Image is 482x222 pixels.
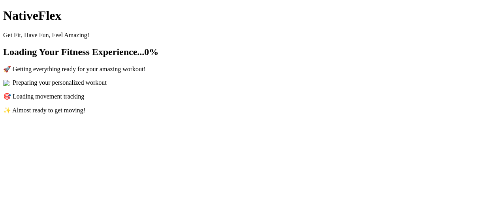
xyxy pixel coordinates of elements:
p: 🎯 Loading movement tracking [3,93,479,100]
p: ✨ Almost ready to get moving! [3,106,479,114]
p: Preparing your personalized workout [3,79,479,86]
h1: NativeFlex [3,8,479,23]
p: Get Fit, Have Fun, Feel Amazing! [3,32,479,39]
p: 🚀 Getting everything ready for your amazing workout! [3,65,479,73]
h2: Loading Your Fitness Experience... 0 % [3,47,479,57]
img: Logo [3,80,9,86]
